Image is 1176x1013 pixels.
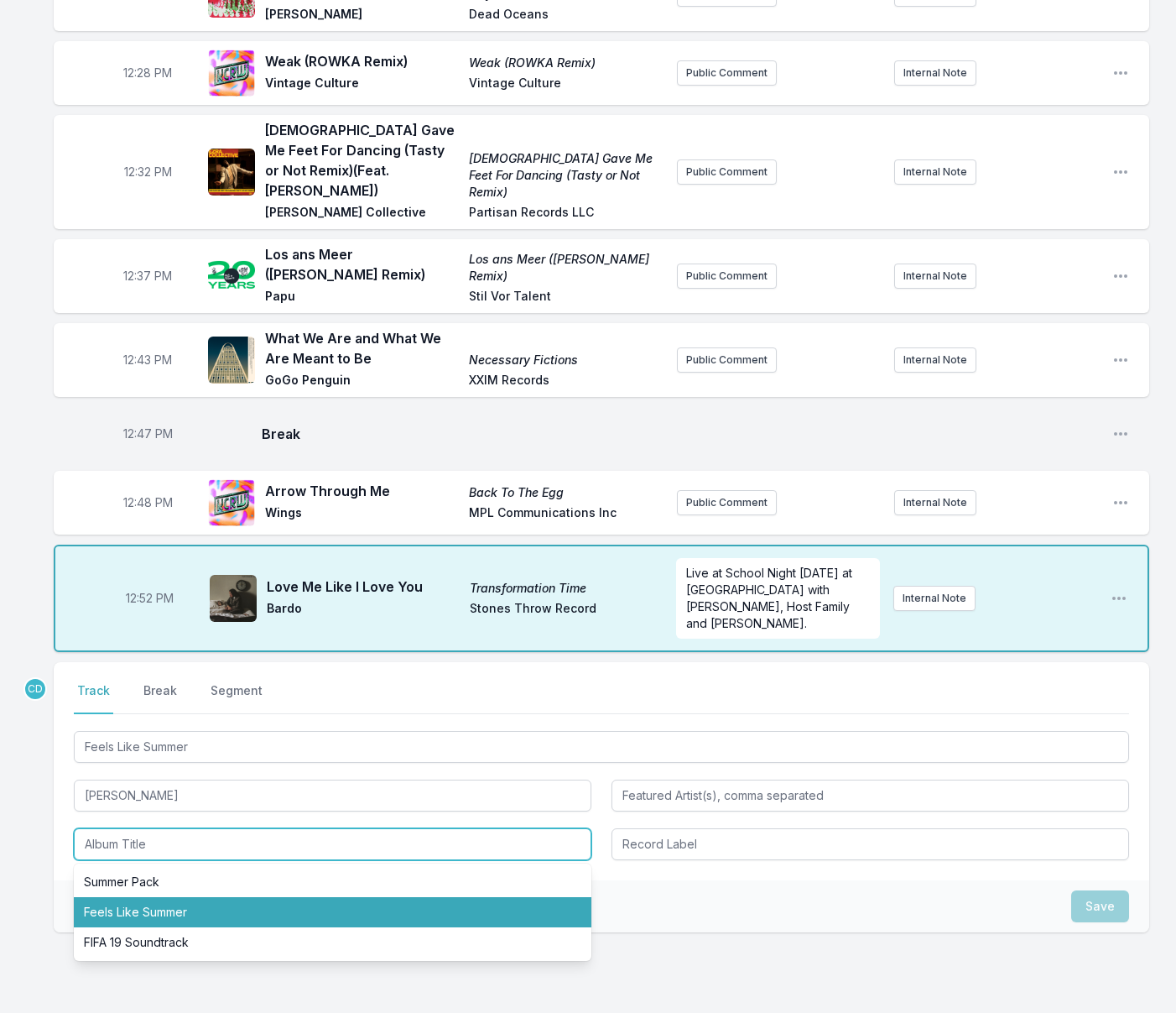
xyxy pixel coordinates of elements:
span: Wings [265,504,459,525]
button: Segment [207,682,266,714]
img: Los ans Meer (Oliver Koletzki Remix) [208,253,255,300]
button: Public Comment [677,60,777,86]
span: What We Are and What We Are Meant to Be [265,328,459,368]
span: Weak (ROWKA Remix) [265,51,459,71]
button: Open playlist item options [1112,494,1129,511]
img: Weak (ROWKA Remix) [208,50,255,97]
button: Break [140,682,180,714]
span: Papu [265,288,459,308]
button: Internal Note [894,264,976,289]
input: Track Title [74,731,1129,763]
button: Internal Note [894,159,976,185]
button: Open playlist item options [1112,268,1129,285]
button: Public Comment [677,159,777,185]
span: Dead Oceans [469,6,663,26]
li: Feels Like Summer [74,897,591,927]
button: Internal Note [894,347,976,373]
img: Transformation Time [210,575,257,622]
span: [PERSON_NAME] [265,6,459,26]
span: Live at School Night [DATE] at [GEOGRAPHIC_DATA] with [PERSON_NAME], Host Family and [PERSON_NAME]. [686,566,856,630]
button: Public Comment [677,347,777,373]
span: Bardo [267,600,460,620]
button: Open playlist item options [1112,352,1129,368]
button: Open playlist item options [1112,426,1129,442]
span: Vintage Culture [265,75,459,95]
input: Featured Artist(s), comma separated [611,780,1129,812]
span: [DEMOGRAPHIC_DATA] Gave Me Feet For Dancing (Tasty or Not Remix) [469,150,663,201]
button: Internal Note [894,60,976,86]
li: Summer Pack [74,867,591,897]
button: Public Comment [677,490,777,515]
button: Track [74,682,113,714]
span: GoGo Penguin [265,372,459,392]
img: Back To The Egg [208,479,255,526]
li: FIFA 19 Soundtrack [74,927,591,958]
span: [PERSON_NAME] Collective [265,204,459,224]
span: Weak (ROWKA Remix) [469,55,663,71]
span: Vintage Culture [469,75,663,95]
span: Los ans Meer ([PERSON_NAME] Remix) [469,251,663,285]
button: Open playlist item options [1112,164,1129,180]
span: Timestamp [123,426,173,442]
button: Internal Note [893,586,976,611]
span: Los ans Meer ([PERSON_NAME] Remix) [265,244,459,285]
span: Timestamp [123,352,172,368]
button: Open playlist item options [1111,590,1127,607]
input: Artist [74,780,591,812]
span: Necessary Fictions [469,352,663,368]
span: Timestamp [126,590,174,607]
img: God Gave Me Feet For Dancing (Tasty or Not Remix) [208,149,255,196]
span: Timestamp [124,164,172,180]
span: Timestamp [123,494,173,511]
input: Album Title [74,828,591,860]
span: Back To The Egg [469,484,663,501]
span: Transformation Time [470,580,663,597]
span: Stones Throw Record [470,600,663,620]
span: Love Me Like I Love You [267,577,460,597]
span: [DEMOGRAPHIC_DATA] Gave Me Feet For Dancing (Tasty or Not Remix) (Feat. [PERSON_NAME]) [265,120,459,201]
p: Chris Douridas [23,677,47,701]
button: Save [1071,890,1129,922]
span: MPL Communications Inc [469,504,663,525]
input: Record Label [611,828,1129,860]
img: Necessary Fictions [208,337,255,384]
span: Arrow Through Me [265,481,459,501]
span: Timestamp [123,268,172,285]
button: Open playlist item options [1112,65,1129,81]
span: Partisan Records LLC [469,204,663,224]
span: Break [262,424,1099,444]
button: Internal Note [894,490,976,515]
span: XXIM Records [469,372,663,392]
span: Timestamp [123,65,172,81]
span: Stil Vor Talent [469,288,663,308]
button: Public Comment [677,264,777,289]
